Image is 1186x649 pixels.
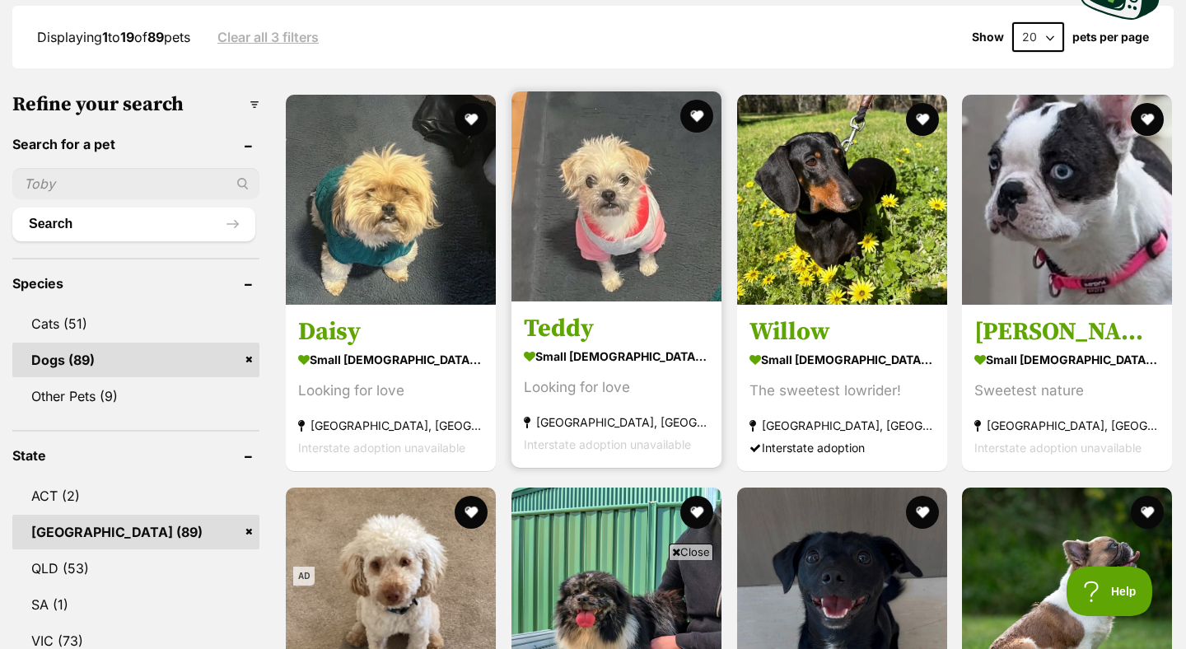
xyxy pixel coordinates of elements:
[737,95,947,305] img: Willow - Dachshund Dog
[12,379,259,413] a: Other Pets (9)
[962,305,1172,472] a: [PERSON_NAME] small [DEMOGRAPHIC_DATA] Dog Sweetest nature [GEOGRAPHIC_DATA], [GEOGRAPHIC_DATA] I...
[680,100,713,133] button: favourite
[298,415,483,437] strong: [GEOGRAPHIC_DATA], [GEOGRAPHIC_DATA]
[974,348,1160,372] strong: small [DEMOGRAPHIC_DATA] Dog
[12,208,255,240] button: Search
[524,314,709,345] h3: Teddy
[147,29,164,45] strong: 89
[455,103,488,136] button: favourite
[120,29,134,45] strong: 19
[905,103,938,136] button: favourite
[12,306,259,341] a: Cats (51)
[737,305,947,472] a: Willow small [DEMOGRAPHIC_DATA] Dog The sweetest lowrider! [GEOGRAPHIC_DATA], [GEOGRAPHIC_DATA] I...
[12,448,259,463] header: State
[286,95,496,305] img: Daisy - Shih Tzu x Poodle Miniature Dog
[511,91,721,301] img: Teddy - Shih Tzu x Poodle Miniature Dog
[12,93,259,116] h3: Refine your search
[974,441,1142,455] span: Interstate adoption unavailable
[972,30,1004,44] span: Show
[749,317,935,348] h3: Willow
[12,551,259,586] a: QLD (53)
[12,587,259,622] a: SA (1)
[102,29,108,45] strong: 1
[974,317,1160,348] h3: [PERSON_NAME]
[524,438,691,452] span: Interstate adoption unavailable
[298,381,483,403] div: Looking for love
[974,415,1160,437] strong: [GEOGRAPHIC_DATA], [GEOGRAPHIC_DATA]
[298,317,483,348] h3: Daisy
[749,348,935,372] strong: small [DEMOGRAPHIC_DATA] Dog
[293,567,315,586] span: AD
[1067,567,1153,616] iframe: Help Scout Beacon - Open
[12,479,259,513] a: ACT (2)
[905,496,938,529] button: favourite
[511,301,721,469] a: Teddy small [DEMOGRAPHIC_DATA] Dog Looking for love [GEOGRAPHIC_DATA], [GEOGRAPHIC_DATA] Intersta...
[12,137,259,152] header: Search for a pet
[1131,103,1164,136] button: favourite
[286,305,496,472] a: Daisy small [DEMOGRAPHIC_DATA] Dog Looking for love [GEOGRAPHIC_DATA], [GEOGRAPHIC_DATA] Intersta...
[749,415,935,437] strong: [GEOGRAPHIC_DATA], [GEOGRAPHIC_DATA]
[455,496,488,529] button: favourite
[524,412,709,434] strong: [GEOGRAPHIC_DATA], [GEOGRAPHIC_DATA]
[12,515,259,549] a: [GEOGRAPHIC_DATA] (89)
[1072,30,1149,44] label: pets per page
[217,30,319,44] a: Clear all 3 filters
[749,381,935,403] div: The sweetest lowrider!
[298,441,465,455] span: Interstate adoption unavailable
[974,381,1160,403] div: Sweetest nature
[293,567,893,641] iframe: Advertisement
[962,95,1172,305] img: Portia - Boston Terrier x French Bulldog
[298,348,483,372] strong: small [DEMOGRAPHIC_DATA] Dog
[524,345,709,369] strong: small [DEMOGRAPHIC_DATA] Dog
[1131,496,1164,529] button: favourite
[749,437,935,460] div: Interstate adoption
[12,168,259,199] input: Toby
[12,276,259,291] header: Species
[37,29,190,45] span: Displaying to of pets
[12,343,259,377] a: Dogs (89)
[669,544,713,560] span: Close
[524,377,709,399] div: Looking for love
[680,496,713,529] button: favourite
